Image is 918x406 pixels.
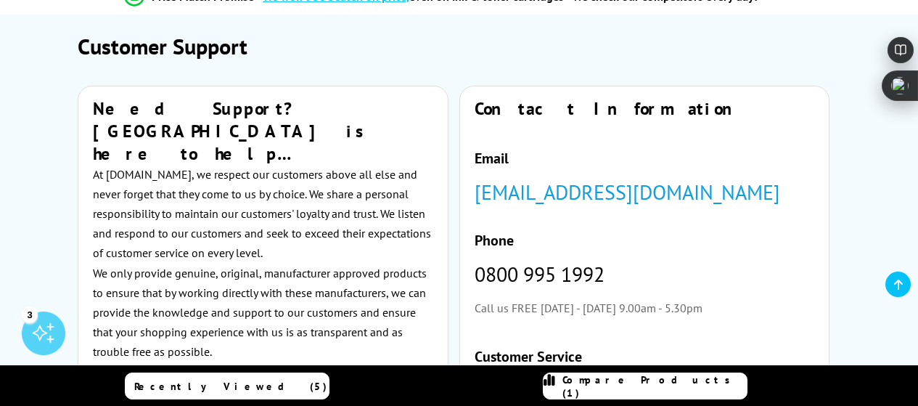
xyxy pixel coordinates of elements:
h2: Need Support? [GEOGRAPHIC_DATA] is here to help… [93,97,433,165]
h4: Phone [475,231,814,250]
div: 3 [22,306,38,322]
h4: Customer Service [475,347,814,366]
p: We only provide genuine, original, manufacturer approved products to ensure that by working direc... [93,264,433,362]
a: [EMAIL_ADDRESS][DOMAIN_NAME] [475,179,780,206]
span: Compare Products (1) [562,373,747,399]
p: At [DOMAIN_NAME], we respect our customers above all else and never forget that they come to us b... [93,165,433,264]
p: 0800 995 1992 [475,264,814,284]
a: Recently Viewed (5) [125,373,329,399]
h1: Customer Support [78,32,840,60]
span: Recently Viewed (5) [134,380,327,393]
h4: Email [475,149,814,168]
h2: Contact Information [475,97,814,120]
p: Call us FREE [DATE] - [DATE] 9.00am - 5.30pm [475,299,814,318]
a: Compare Products (1) [543,373,747,399]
